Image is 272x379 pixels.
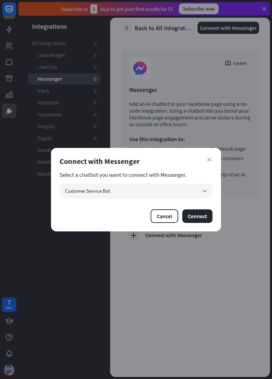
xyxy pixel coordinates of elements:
button: Cancel [151,209,178,223]
button: Open LiveChat chat widget [5,3,26,23]
i: arrow_down [201,187,208,195]
section: Select a chatbot you want to connect with Messenger. [60,171,213,178]
i: close [207,157,211,162]
button: Connect [182,209,213,223]
div: Connect with Messenger [60,156,213,166]
span: Customer Service Bot [65,188,110,194]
